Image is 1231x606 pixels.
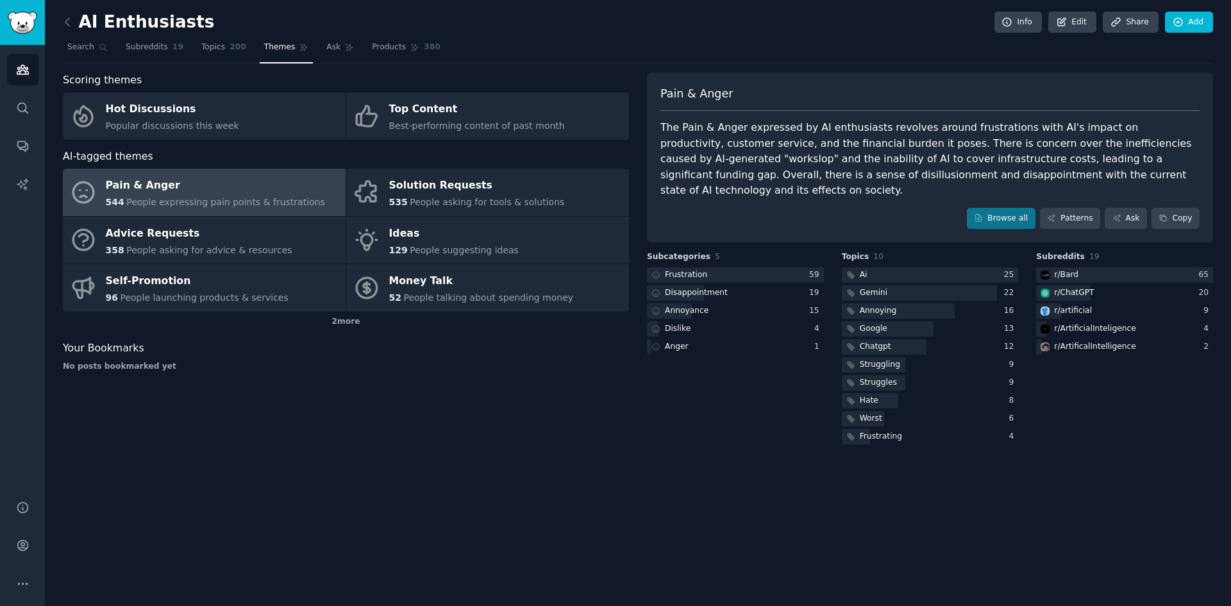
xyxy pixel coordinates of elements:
a: Patterns [1040,208,1100,230]
span: Themes [264,42,296,53]
div: 20 [1198,287,1213,299]
div: Ideas [389,223,519,244]
a: Self-Promotion96People launching products & services [63,264,346,312]
h2: AI Enthusiasts [63,12,214,33]
a: Ai25 [842,267,1019,283]
a: ChatGPTr/ChatGPT20 [1036,285,1213,301]
span: Ask [326,42,340,53]
div: Disappointment [665,287,728,299]
div: 8 [1009,395,1019,407]
a: Bardr/Bard65 [1036,267,1213,283]
a: Add [1165,12,1213,33]
span: Topics [842,251,869,263]
a: artificialr/artificial9 [1036,303,1213,319]
a: Advice Requests358People asking for advice & resources [63,217,346,264]
div: 22 [1004,287,1019,299]
a: Worst6 [842,411,1019,427]
div: 65 [1198,269,1213,281]
div: Dislike [665,323,691,335]
span: 129 [389,245,408,255]
span: 5 [715,252,720,261]
div: Google [860,323,887,335]
a: Solution Requests535People asking for tools & solutions [346,169,629,216]
a: Dislike4 [647,321,824,337]
a: Annoyance15 [647,303,824,319]
div: 16 [1004,305,1019,317]
span: People talking about spending money [403,292,573,303]
a: Ask [322,37,358,63]
div: No posts bookmarked yet [63,361,629,373]
span: Products [372,42,406,53]
div: 12 [1004,341,1019,353]
a: Hate8 [842,393,1019,409]
div: r/ ChatGPT [1054,287,1094,299]
span: People asking for tools & solutions [410,197,564,207]
div: Advice Requests [106,223,292,244]
a: Share [1103,12,1158,33]
span: 544 [106,197,124,207]
img: ArtificalIntelligence [1041,342,1050,351]
span: 380 [424,42,440,53]
div: Self-Promotion [106,271,289,292]
img: artificial [1041,307,1050,316]
div: 13 [1004,323,1019,335]
div: Pain & Anger [106,176,325,196]
div: r/ Bard [1054,269,1078,281]
span: 52 [389,292,401,303]
span: 535 [389,197,408,207]
span: Popular discussions this week [106,121,239,131]
div: Money Talk [389,271,574,292]
a: Subreddits19 [121,37,188,63]
span: Best-performing content of past month [389,121,565,131]
span: Topics [201,42,225,53]
a: Disappointment19 [647,285,824,301]
div: 4 [814,323,824,335]
div: Anger [665,341,689,353]
a: Anger1 [647,339,824,355]
span: 10 [873,252,883,261]
a: Google13 [842,321,1019,337]
div: 2 more [63,312,629,332]
a: Annoying16 [842,303,1019,319]
div: The Pain & Anger expressed by AI enthusiasts revolves around frustrations with AI's impact on pro... [660,120,1200,199]
div: Chatgpt [860,341,891,353]
div: 9 [1203,305,1213,317]
a: Edit [1048,12,1096,33]
a: Search [63,37,112,63]
a: Ideas129People suggesting ideas [346,217,629,264]
div: 25 [1004,269,1019,281]
div: 9 [1009,359,1019,371]
div: Gemini [860,287,888,299]
div: Worst [860,413,882,425]
div: 15 [809,305,824,317]
div: 59 [809,269,824,281]
div: Struggling [860,359,900,371]
div: Hot Discussions [106,99,239,120]
span: Your Bookmarks [63,341,144,357]
a: Frustrating4 [842,429,1019,445]
span: 96 [106,292,118,303]
div: 19 [809,287,824,299]
a: Ask [1105,208,1147,230]
div: r/ ArtificalIntelligence [1054,341,1135,353]
div: 9 [1009,377,1019,389]
div: Frustration [665,269,707,281]
div: 2 [1203,341,1213,353]
div: Annoying [860,305,897,317]
a: Pain & Anger544People expressing pain points & frustrations [63,169,346,216]
a: Struggles9 [842,375,1019,391]
span: Search [67,42,94,53]
div: Solution Requests [389,176,565,196]
a: Money Talk52People talking about spending money [346,264,629,312]
a: Topics200 [197,37,251,63]
span: People launching products & services [120,292,288,303]
div: Top Content [389,99,565,120]
a: ArtificalIntelligencer/ArtificalIntelligence2 [1036,339,1213,355]
span: 19 [1089,252,1100,261]
button: Copy [1151,208,1200,230]
a: Frustration59 [647,267,824,283]
a: ArtificialInteligencer/ArtificialInteligence4 [1036,321,1213,337]
a: Products380 [367,37,444,63]
a: Browse all [967,208,1035,230]
img: GummySearch logo [8,12,37,34]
